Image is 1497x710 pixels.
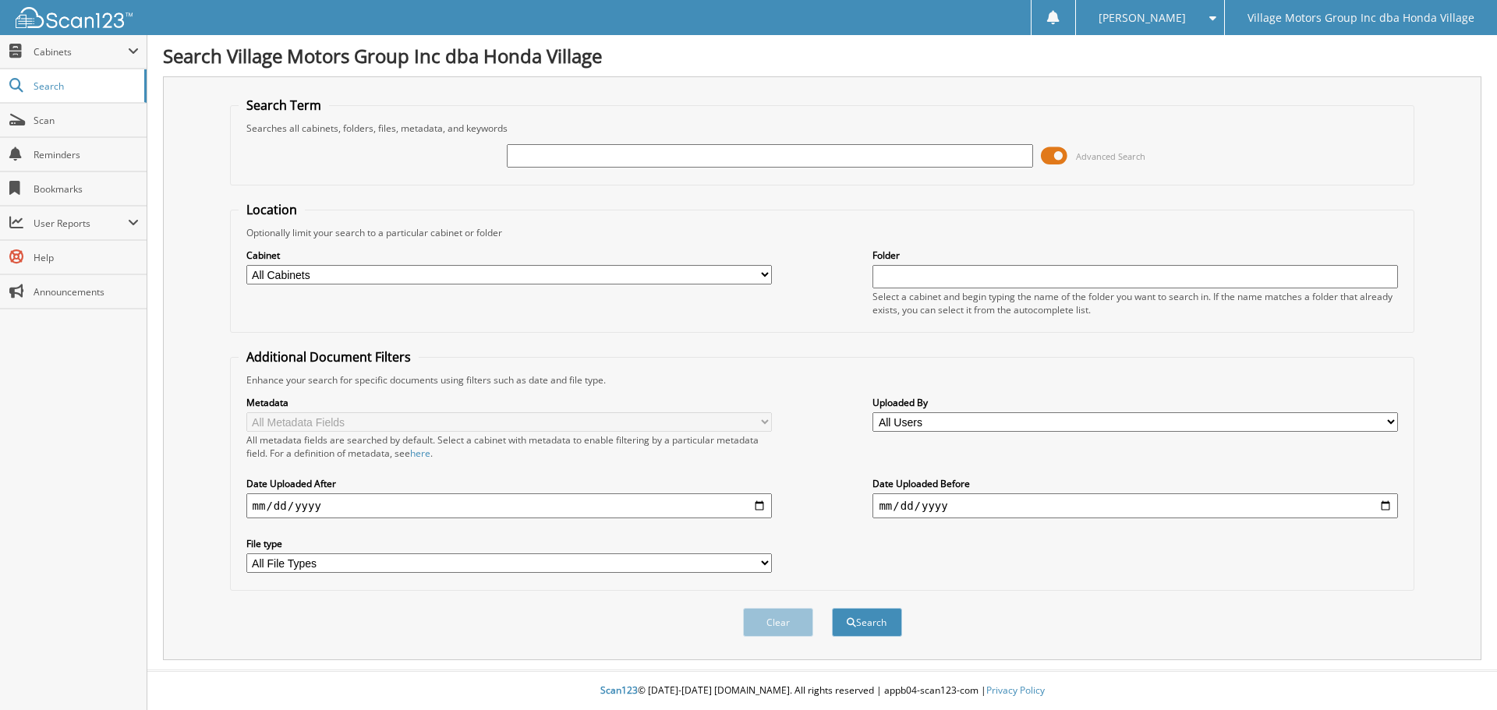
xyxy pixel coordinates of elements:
img: scan123-logo-white.svg [16,7,133,28]
span: Advanced Search [1076,150,1145,162]
div: Searches all cabinets, folders, files, metadata, and keywords [239,122,1407,135]
label: Metadata [246,396,772,409]
button: Search [832,608,902,637]
label: Folder [872,249,1398,262]
span: Scan [34,114,139,127]
h1: Search Village Motors Group Inc dba Honda Village [163,43,1481,69]
span: User Reports [34,217,128,230]
legend: Additional Document Filters [239,348,419,366]
input: end [872,493,1398,518]
span: Help [34,251,139,264]
div: Select a cabinet and begin typing the name of the folder you want to search in. If the name match... [872,290,1398,316]
a: Privacy Policy [986,684,1045,697]
span: Cabinets [34,45,128,58]
label: Date Uploaded After [246,477,772,490]
a: here [410,447,430,460]
span: Search [34,79,136,93]
legend: Location [239,201,305,218]
div: © [DATE]-[DATE] [DOMAIN_NAME]. All rights reserved | appb04-scan123-com | [147,672,1497,710]
legend: Search Term [239,97,329,114]
input: start [246,493,772,518]
span: [PERSON_NAME] [1099,13,1186,23]
span: Bookmarks [34,182,139,196]
span: Reminders [34,148,139,161]
span: Village Motors Group Inc dba Honda Village [1247,13,1474,23]
button: Clear [743,608,813,637]
label: Uploaded By [872,396,1398,409]
div: Enhance your search for specific documents using filters such as date and file type. [239,373,1407,387]
div: All metadata fields are searched by default. Select a cabinet with metadata to enable filtering b... [246,433,772,460]
span: Announcements [34,285,139,298]
label: Date Uploaded Before [872,477,1398,490]
span: Scan123 [600,684,638,697]
div: Optionally limit your search to a particular cabinet or folder [239,226,1407,239]
label: File type [246,537,772,550]
label: Cabinet [246,249,772,262]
